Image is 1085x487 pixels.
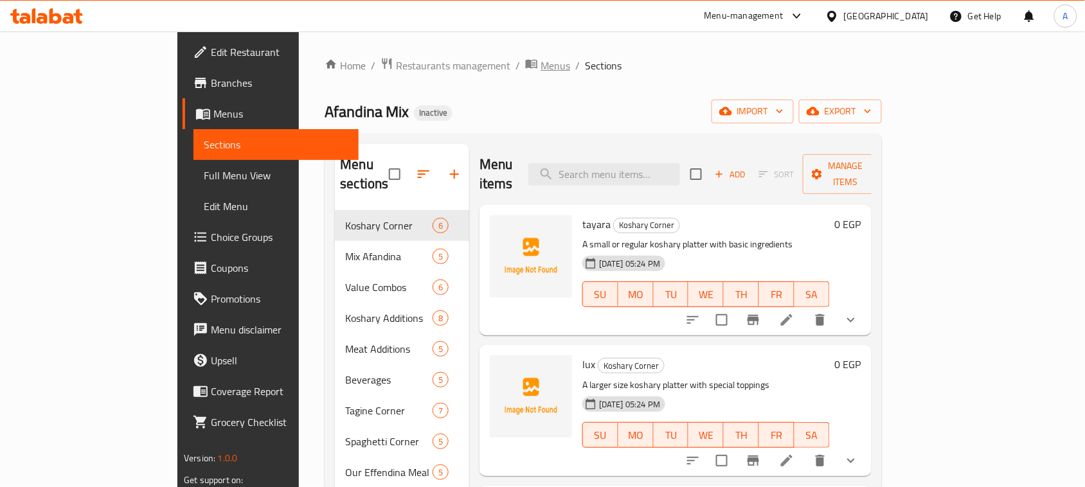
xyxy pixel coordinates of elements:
[688,281,724,307] button: WE
[738,445,769,476] button: Branch-specific-item
[654,281,689,307] button: TU
[414,107,453,118] span: Inactive
[618,422,654,448] button: MO
[623,285,649,304] span: MO
[433,372,449,387] div: items
[490,355,572,438] img: lux
[759,422,794,448] button: FR
[325,97,409,126] span: Afandina Mix
[659,426,684,445] span: TU
[516,58,520,73] li: /
[614,218,679,233] span: Koshary Corner
[345,279,432,295] div: Value Combos
[710,164,751,184] span: Add item
[677,445,708,476] button: sort-choices
[345,434,432,449] div: Spaghetti Corner
[490,215,572,297] img: tayara
[724,281,759,307] button: TH
[713,167,748,182] span: Add
[345,310,432,326] div: Koshary Additions
[433,434,449,449] div: items
[335,241,469,272] div: Mix Afandina5
[211,291,348,306] span: Promotions
[805,445,836,476] button: delete
[751,164,803,184] span: Select section first
[764,285,789,304] span: FR
[345,218,432,233] span: Koshary Corner
[433,279,449,295] div: items
[439,159,470,190] button: Add section
[541,58,570,73] span: Menus
[408,159,439,190] span: Sort sections
[800,426,825,445] span: SA
[345,372,432,387] span: Beverages
[211,260,348,276] span: Coupons
[794,422,830,448] button: SA
[433,343,448,355] span: 5
[794,281,830,307] button: SA
[335,272,469,303] div: Value Combos6
[803,154,889,194] button: Manage items
[433,312,448,324] span: 8
[694,285,719,304] span: WE
[193,129,359,160] a: Sections
[582,236,830,252] p: A small or regular koshary platter with basic ingredients
[805,305,836,335] button: delete
[594,258,665,270] span: [DATE] 05:24 PM
[480,155,513,193] h2: Menu items
[594,398,665,411] span: [DATE] 05:24 PM
[708,447,735,474] span: Select to update
[779,453,794,468] a: Edit menu item
[193,160,359,191] a: Full Menu View
[335,303,469,333] div: Koshary Additions8
[729,285,754,304] span: TH
[712,100,794,123] button: import
[211,353,348,368] span: Upsell
[836,305,866,335] button: show more
[659,285,684,304] span: TU
[183,283,359,314] a: Promotions
[843,312,859,328] svg: Show Choices
[813,158,879,190] span: Manage items
[809,103,872,120] span: export
[835,215,861,233] h6: 0 EGP
[335,210,469,241] div: Koshary Corner6
[433,251,448,263] span: 5
[800,285,825,304] span: SA
[528,163,680,186] input: search
[779,312,794,328] a: Edit menu item
[729,426,754,445] span: TH
[836,445,866,476] button: show more
[694,426,719,445] span: WE
[335,426,469,457] div: Spaghetti Corner5
[183,407,359,438] a: Grocery Checklist
[335,333,469,364] div: Meat Additions5
[193,191,359,222] a: Edit Menu
[585,58,622,73] span: Sections
[183,252,359,283] a: Coupons
[340,155,388,193] h2: Menu sections
[708,306,735,333] span: Select to update
[433,310,449,326] div: items
[764,426,789,445] span: FR
[1063,9,1068,23] span: A
[433,403,449,418] div: items
[688,422,724,448] button: WE
[433,374,448,386] span: 5
[211,322,348,337] span: Menu disclaimer
[204,199,348,214] span: Edit Menu
[183,37,359,67] a: Edit Restaurant
[582,377,830,393] p: A larger size koshary platter with special toppings
[588,285,613,304] span: SU
[582,422,618,448] button: SU
[345,249,432,264] span: Mix Afandina
[345,403,432,418] span: Tagine Corner
[613,218,680,233] div: Koshary Corner
[433,220,448,232] span: 6
[433,281,448,294] span: 6
[345,341,432,357] div: Meat Additions
[582,355,595,374] span: lux
[525,57,570,74] a: Menus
